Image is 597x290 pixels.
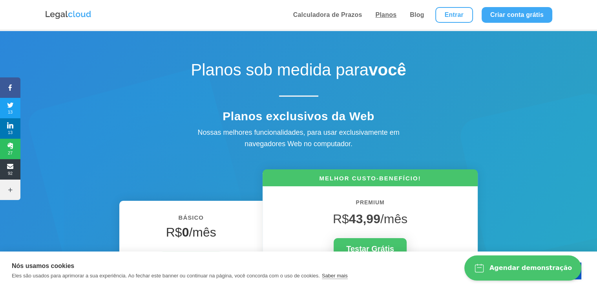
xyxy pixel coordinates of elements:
strong: Nós usamos cookies [12,262,74,269]
h4: Planos exclusivos da Web [161,109,436,127]
h6: PREMIUM [274,198,466,211]
strong: 0 [182,225,189,239]
h4: R$ /mês [131,225,251,244]
a: Testar Grátis [334,238,407,259]
a: Entrar [435,7,473,23]
img: Logo da Legalcloud [45,10,92,20]
div: Nossas melhores funcionalidades, para usar exclusivamente em navegadores Web no computador. [181,127,416,150]
h6: BÁSICO [131,213,251,227]
strong: você [369,61,406,79]
p: Eles são usados para aprimorar a sua experiência. Ao fechar este banner ou continuar na página, v... [12,273,320,279]
a: Saber mais [322,273,348,279]
a: Criar conta grátis [482,7,552,23]
span: R$ /mês [333,212,407,226]
strong: 43,99 [349,212,380,226]
h1: Planos sob medida para [161,60,436,84]
h6: MELHOR CUSTO-BENEFÍCIO! [263,174,478,186]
